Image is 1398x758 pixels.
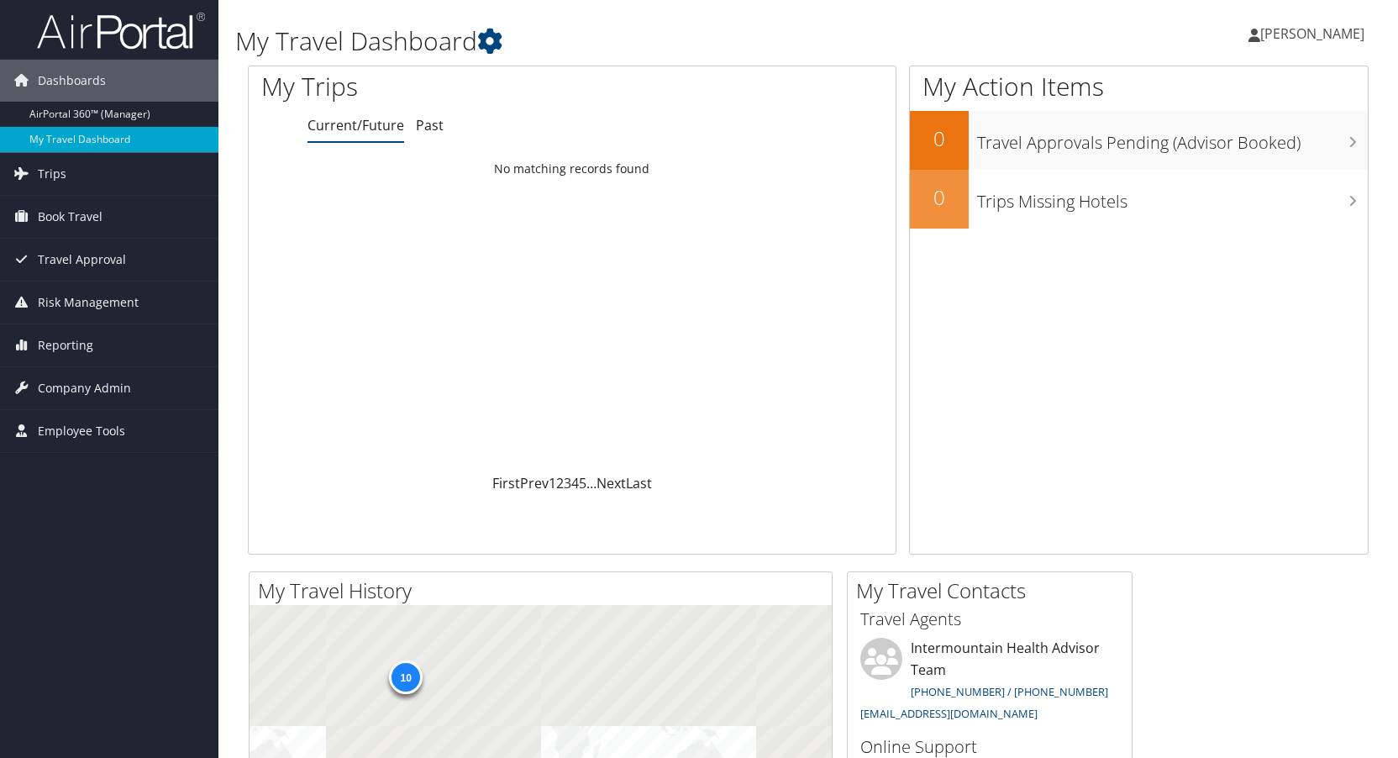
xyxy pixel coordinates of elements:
a: Current/Future [307,116,404,134]
a: 0Travel Approvals Pending (Advisor Booked) [910,111,1368,170]
a: Next [597,474,626,492]
h3: Travel Agents [860,608,1119,631]
a: First [492,474,520,492]
span: Risk Management [38,282,139,324]
div: 10 [389,661,423,694]
a: 1 [549,474,556,492]
a: [PHONE_NUMBER] / [PHONE_NUMBER] [911,684,1108,699]
span: Dashboards [38,60,106,102]
td: No matching records found [249,154,896,184]
span: [PERSON_NAME] [1260,24,1364,43]
span: Book Travel [38,196,102,238]
span: Employee Tools [38,410,125,452]
h3: Trips Missing Hotels [977,182,1368,213]
a: Last [626,474,652,492]
a: 5 [579,474,586,492]
span: … [586,474,597,492]
a: [PERSON_NAME] [1248,8,1381,59]
img: airportal-logo.png [37,11,205,50]
h2: 0 [910,124,969,153]
a: 0Trips Missing Hotels [910,170,1368,229]
h1: My Trips [261,69,613,104]
h2: 0 [910,183,969,212]
h2: My Travel History [258,576,832,605]
a: Prev [520,474,549,492]
h1: My Travel Dashboard [235,24,999,59]
h1: My Action Items [910,69,1368,104]
a: [EMAIL_ADDRESS][DOMAIN_NAME] [860,706,1038,721]
a: 3 [564,474,571,492]
a: 2 [556,474,564,492]
span: Trips [38,153,66,195]
span: Company Admin [38,367,131,409]
span: Reporting [38,324,93,366]
span: Travel Approval [38,239,126,281]
li: Intermountain Health Advisor Team [852,638,1127,728]
h3: Travel Approvals Pending (Advisor Booked) [977,123,1368,155]
a: Past [416,116,444,134]
h2: My Travel Contacts [856,576,1132,605]
a: 4 [571,474,579,492]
